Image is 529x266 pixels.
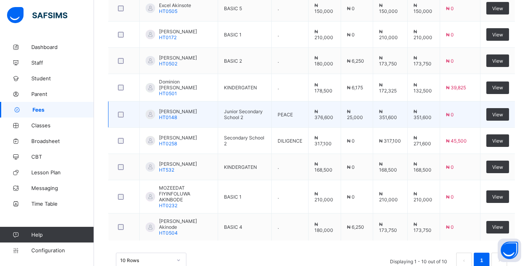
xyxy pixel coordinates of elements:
span: ₦ 39,825 [446,85,466,90]
span: Lesson Plan [31,169,94,176]
span: ₦ 150,000 [314,2,333,14]
span: ₦ 376,600 [314,109,333,120]
span: . [278,224,279,230]
span: HT532 [159,167,174,173]
span: HT0172 [159,34,177,40]
span: ₦ 168,500 [413,161,432,173]
span: ₦ 173,750 [413,221,432,233]
span: HT0505 [159,8,177,14]
span: Messaging [31,185,94,191]
span: ₦ 0 [446,224,454,230]
span: ₦ 0 [446,32,454,38]
span: Time Table [31,201,94,207]
span: View [492,164,503,170]
span: ₦ 6,175 [347,85,363,90]
span: ₦ 173,750 [379,221,397,233]
span: ₦ 351,600 [413,109,432,120]
span: Classes [31,122,94,128]
span: ₦ 168,500 [314,161,332,173]
span: BASIC 5 [224,5,242,11]
span: ₦ 317,100 [379,138,401,144]
span: ₦ 180,000 [314,221,333,233]
span: Parent [31,91,94,97]
span: KINDERGATEN [224,164,257,170]
span: BASIC 1 [224,194,242,200]
span: ₦ 0 [347,164,355,170]
span: Dominion [PERSON_NAME] [159,79,212,90]
span: BASIC 1 [224,32,242,38]
div: 10 Rows [120,257,172,263]
span: CBT [31,154,94,160]
span: . [278,194,279,200]
span: . [278,5,279,11]
span: ₦ 210,000 [413,191,432,203]
span: [PERSON_NAME] [159,109,197,114]
span: ₦ 25,000 [347,109,363,120]
span: BASIC 4 [224,224,242,230]
span: View [492,112,503,118]
span: View [492,224,503,230]
img: safsims [7,7,67,24]
span: ₦ 210,000 [314,29,333,40]
span: HT0148 [159,114,177,120]
span: View [492,85,503,90]
span: ₦ 172,325 [379,82,397,94]
span: ₦ 173,750 [413,55,432,67]
span: Dashboard [31,44,94,50]
span: ₦ 317,100 [314,135,332,147]
span: ₦ 6,250 [347,224,364,230]
span: MOZEEDAT FIYINFOLUWA AKINBODE [159,185,212,203]
span: [PERSON_NAME] [159,135,197,141]
span: [PERSON_NAME] [159,161,197,167]
span: ₦ 150,000 [379,2,398,14]
span: PEACE [278,112,293,118]
button: Open asap [498,239,521,262]
span: ₦ 0 [446,58,454,64]
span: View [492,32,503,38]
span: ₦ 173,750 [379,55,397,67]
span: [PERSON_NAME] [159,29,197,34]
span: Student [31,75,94,81]
span: . [278,32,279,38]
span: Help [31,232,94,238]
span: Excel Akinsote [159,2,191,8]
span: ₦ 0 [446,5,454,11]
span: [PERSON_NAME] Akinode [159,218,212,230]
span: HT0232 [159,203,177,208]
span: HT0504 [159,230,178,236]
span: ₦ 210,000 [413,29,432,40]
span: [PERSON_NAME] [159,55,197,61]
span: ₦ 178,500 [314,82,332,94]
span: ₦ 0 [446,112,454,118]
span: HT0258 [159,141,177,147]
span: ₦ 0 [347,32,355,38]
span: ₦ 0 [446,194,454,200]
span: Junior Secondary School 2 [224,109,263,120]
span: BASIC 2 [224,58,242,64]
span: Staff [31,60,94,66]
span: HT0502 [159,61,177,67]
span: View [492,58,503,64]
span: Fees [32,107,94,113]
span: KINDERGATEN [224,85,257,90]
span: ₦ 6,250 [347,58,364,64]
span: ₦ 351,600 [379,109,397,120]
span: ₦ 210,000 [314,191,333,203]
span: . [278,85,279,90]
span: ₦ 45,500 [446,138,467,144]
span: ₦ 271,600 [413,135,431,147]
span: Configuration [31,247,94,253]
span: View [492,194,503,200]
span: . [278,164,279,170]
span: Broadsheet [31,138,94,144]
span: View [492,5,503,11]
span: View [492,138,503,144]
span: ₦ 0 [347,138,355,144]
span: ₦ 132,500 [413,82,432,94]
span: ₦ 210,000 [379,191,398,203]
span: ₦ 168,500 [379,161,397,173]
span: . [278,58,279,64]
span: ₦ 180,000 [314,55,333,67]
span: HT0501 [159,90,177,96]
span: Secondary School 2 [224,135,264,147]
